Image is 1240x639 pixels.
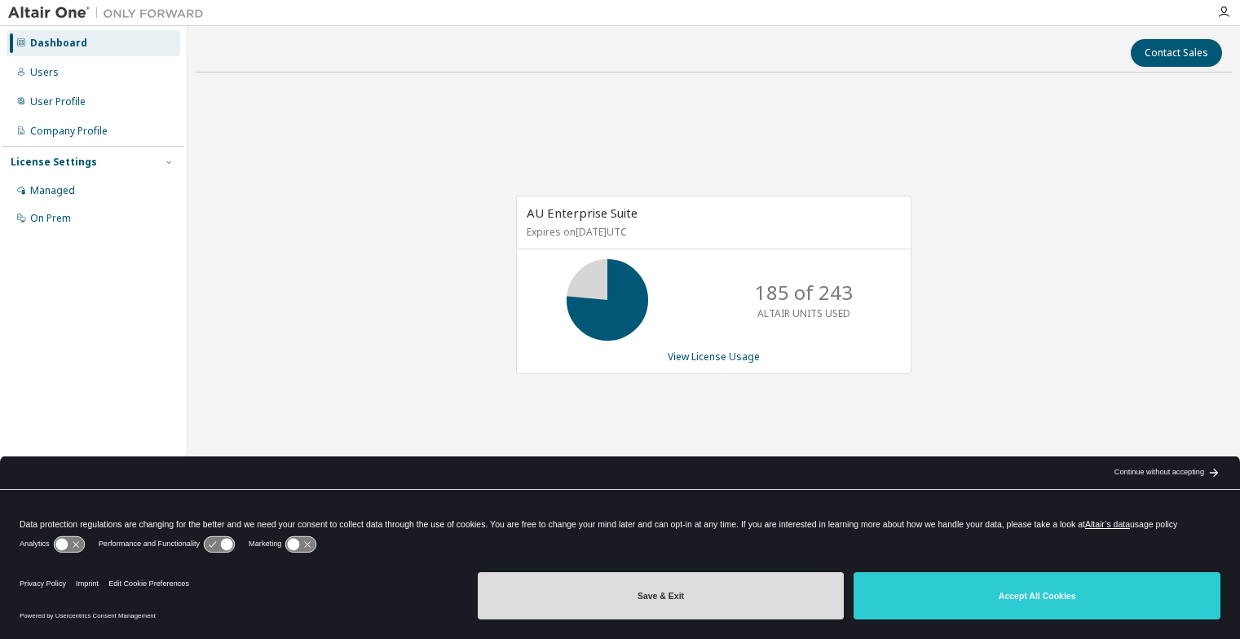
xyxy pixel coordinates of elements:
div: Company Profile [30,125,108,138]
div: Managed [30,184,75,197]
div: Dashboard [30,37,87,50]
div: License Settings [11,156,97,169]
a: View License Usage [668,350,760,364]
img: Altair One [8,5,212,21]
button: Contact Sales [1131,39,1222,67]
p: 185 of 243 [755,279,853,306]
div: User Profile [30,95,86,108]
span: AU Enterprise Suite [527,205,638,221]
p: ALTAIR UNITS USED [757,306,850,320]
p: Expires on [DATE] UTC [527,225,897,239]
div: Users [30,66,59,79]
div: On Prem [30,212,71,225]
